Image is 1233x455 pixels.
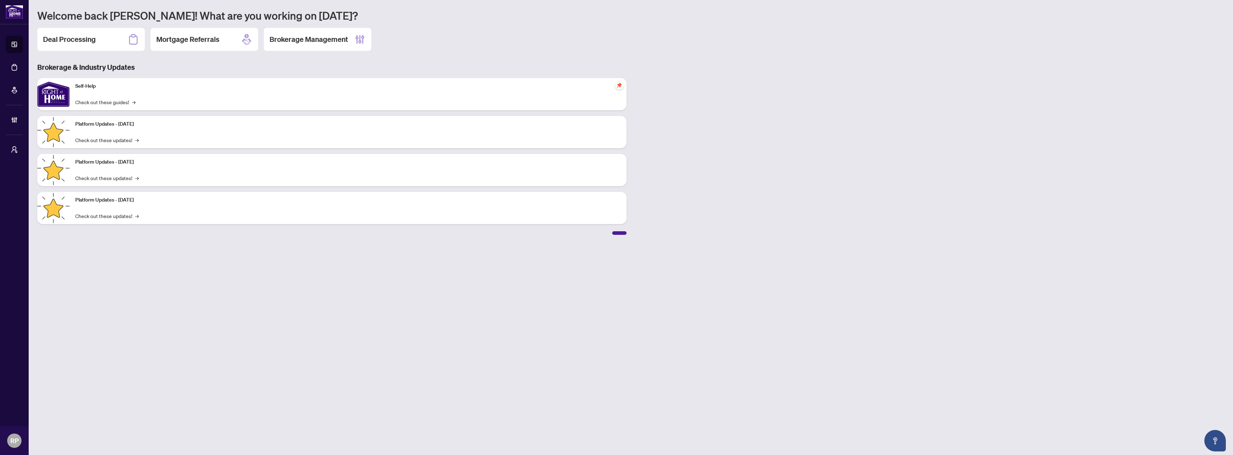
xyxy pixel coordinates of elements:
[1204,430,1226,451] button: Open asap
[10,436,19,446] span: RP
[75,158,621,166] p: Platform Updates - [DATE]
[37,116,70,148] img: Platform Updates - July 21, 2025
[75,212,139,220] a: Check out these updates!→
[75,120,621,128] p: Platform Updates - [DATE]
[75,98,135,106] a: Check out these guides!→
[75,196,621,204] p: Platform Updates - [DATE]
[135,212,139,220] span: →
[11,146,18,153] span: user-switch
[615,81,624,89] span: pushpin
[75,174,139,182] a: Check out these updates!→
[132,98,135,106] span: →
[156,34,219,44] h2: Mortgage Referrals
[37,154,70,186] img: Platform Updates - July 8, 2025
[43,34,96,44] h2: Deal Processing
[37,9,1224,22] h1: Welcome back [PERSON_NAME]! What are you working on [DATE]?
[37,78,70,110] img: Self-Help
[6,5,23,19] img: logo
[75,82,621,90] p: Self-Help
[37,192,70,224] img: Platform Updates - June 23, 2025
[135,136,139,144] span: →
[37,62,627,72] h3: Brokerage & Industry Updates
[270,34,348,44] h2: Brokerage Management
[135,174,139,182] span: →
[75,136,139,144] a: Check out these updates!→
